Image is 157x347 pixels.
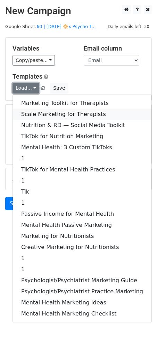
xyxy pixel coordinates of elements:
[13,242,151,253] a: Creative Marketing for Nutritionists
[13,45,73,52] h5: Variables
[13,308,151,319] a: Mental Health Marketing Checklist
[13,297,151,308] a: Mental Health Marketing Ideas
[5,24,96,29] small: Google Sheet:
[105,23,152,30] span: Daily emails left: 30
[13,83,39,94] a: Load...
[13,109,151,120] a: Scale Marketing for Therapists
[13,142,151,153] a: Mental Health: 3 Custom TikToks
[13,55,55,66] a: Copy/paste...
[13,98,151,109] a: Marketing Toolkit for Therapists
[13,220,151,231] a: Mental Health Passive Marketing
[13,153,151,164] a: 1
[13,164,151,175] a: TikTok for Mental Health Practices
[13,186,151,197] a: Tik
[13,275,151,286] a: Psychologist/Psychiatrist Marketing Guide
[13,264,151,275] a: 1
[5,5,152,17] h2: New Campaign
[13,286,151,297] a: Psychologist/Psychiatrist Practice Marketing
[13,253,151,264] a: 1
[13,197,151,208] a: 1
[5,197,28,210] a: Send
[13,231,151,242] a: Marketing for Nutritionists
[36,24,96,29] a: 60 | [DATE] 🔆x Psycho T...
[84,45,144,52] h5: Email column
[50,83,68,94] button: Save
[105,24,152,29] a: Daily emails left: 30
[13,175,151,186] a: 1
[122,314,157,347] iframe: Chat Widget
[13,131,151,142] a: TikTok for Nutrition Marketing
[13,208,151,220] a: Passive Income for Mental Health
[13,120,151,131] a: Nutrition & RD — Social Media Toolkit
[13,73,42,80] a: Templates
